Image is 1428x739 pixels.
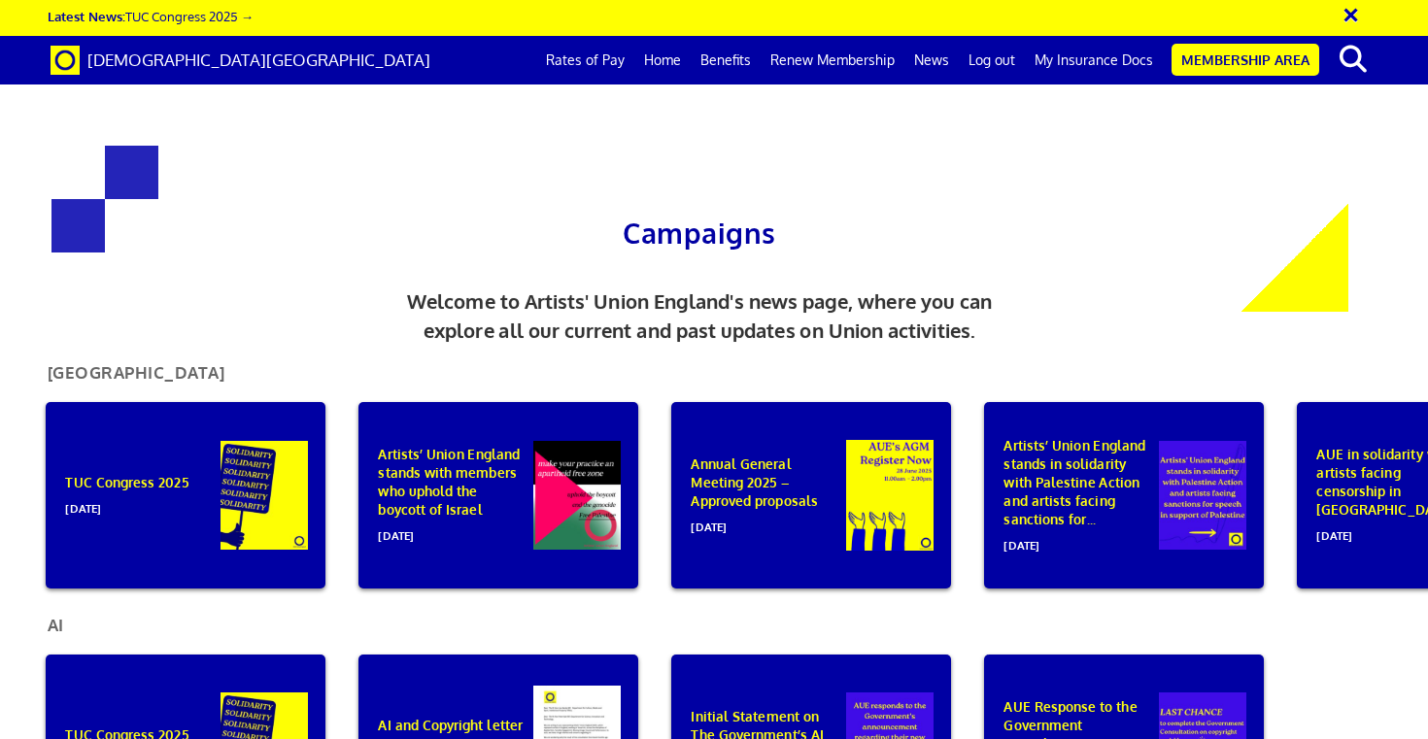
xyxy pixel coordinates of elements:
a: Artists’ Union England stands in solidarity with Palestine Action and artists facing sanctions fo... [969,402,1278,588]
a: TUC Congress 2025[DATE] [31,402,340,588]
strong: Latest News: [48,8,125,24]
a: My Insurance Docs [1025,36,1163,84]
a: Brand [DEMOGRAPHIC_DATA][GEOGRAPHIC_DATA] [36,36,445,84]
a: Membership Area [1172,44,1319,76]
a: Log out [959,36,1025,84]
a: Artists’ Union England stands with members who uphold the boycott of Israel[DATE] [344,402,653,588]
a: Latest News:TUC Congress 2025 → [48,8,254,24]
span: [DATE] [691,510,840,536]
p: Artists’ Union England stands with members who uphold the boycott of Israel [378,445,527,545]
a: Home [634,36,691,84]
p: Annual General Meeting 2025 – Approved proposals [691,454,840,536]
span: [DATE] [1003,528,1153,554]
button: search [1323,39,1382,80]
h2: AI [33,617,79,643]
p: Welcome to Artists' Union England's news page, where you can explore all our current and past upd... [383,286,1017,346]
span: [DATE] [65,491,215,518]
a: Renew Membership [761,36,904,84]
span: Campaigns [623,216,775,251]
a: Rates of Pay [536,36,634,84]
p: Artists’ Union England stands in solidarity with Palestine Action and artists facing sanctions fo... [1003,436,1153,554]
h2: [GEOGRAPHIC_DATA] [33,364,240,390]
a: Annual General Meeting 2025 – Approved proposals[DATE] [657,402,966,588]
span: [DATE] [378,519,527,545]
a: Benefits [691,36,761,84]
p: TUC Congress 2025 [65,473,215,518]
span: [DEMOGRAPHIC_DATA][GEOGRAPHIC_DATA] [87,50,430,70]
a: News [904,36,959,84]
